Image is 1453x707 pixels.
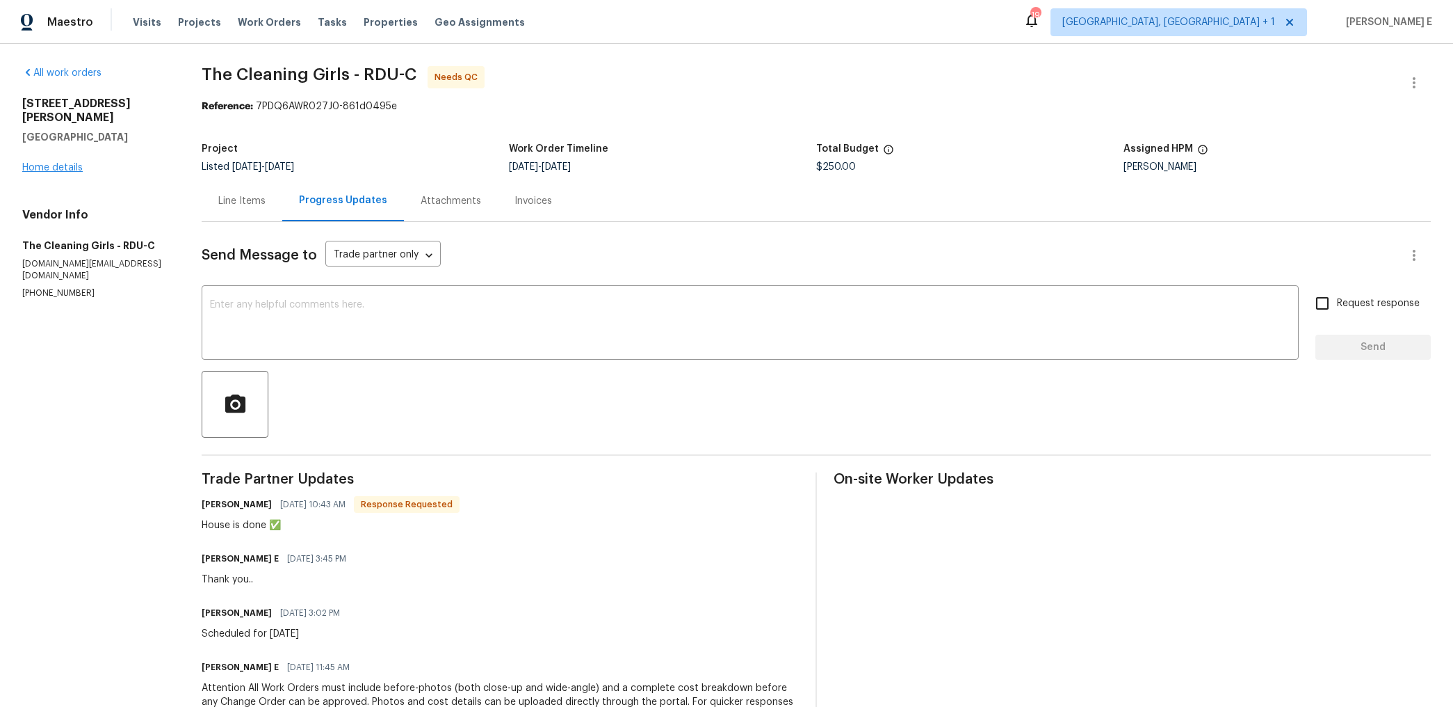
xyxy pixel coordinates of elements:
h2: [STREET_ADDRESS][PERSON_NAME] [22,97,168,125]
span: Geo Assignments [435,15,525,29]
h6: [PERSON_NAME] E [202,552,279,566]
div: Trade partner only [325,244,441,267]
span: On-site Worker Updates [834,472,1431,486]
h5: Total Budget [816,144,879,154]
div: Attachments [421,194,481,208]
span: Tasks [318,17,347,27]
span: [DATE] [265,162,294,172]
span: [PERSON_NAME] E [1340,15,1432,29]
h6: [PERSON_NAME] [202,498,272,511]
span: Request response [1337,296,1420,311]
p: [PHONE_NUMBER] [22,287,168,299]
span: [DATE] 10:43 AM [280,498,346,511]
span: Listed [202,162,294,172]
span: Properties [364,15,418,29]
div: Invoices [514,194,552,208]
div: House is done ✅ [202,518,460,532]
span: Maestro [47,15,93,29]
span: Trade Partner Updates [202,472,799,486]
span: - [509,162,571,172]
div: Scheduled for [DATE] [202,627,348,641]
span: Work Orders [238,15,301,29]
p: [DOMAIN_NAME][EMAIL_ADDRESS][DOMAIN_NAME] [22,258,168,282]
span: The Cleaning Girls - RDU-C [202,66,416,83]
span: Projects [178,15,221,29]
a: Home details [22,163,83,173]
span: [DATE] [232,162,261,172]
h6: [PERSON_NAME] [202,606,272,620]
h5: [GEOGRAPHIC_DATA] [22,130,168,144]
span: Response Requested [355,498,458,511]
h5: Project [202,144,238,154]
div: 7PDQ6AWR027J0-861d0495e [202,100,1431,113]
span: $250.00 [816,162,856,172]
span: [DATE] [509,162,538,172]
div: Progress Updates [299,193,387,207]
span: The total cost of line items that have been proposed by Opendoor. This sum includes line items th... [883,144,894,162]
h5: Assigned HPM [1123,144,1193,154]
span: [DATE] [542,162,571,172]
h4: Vendor Info [22,208,168,222]
span: [DATE] 11:45 AM [287,660,350,674]
span: - [232,162,294,172]
span: Needs QC [435,70,483,84]
div: 19 [1030,8,1040,22]
b: Reference: [202,102,253,111]
div: [PERSON_NAME] [1123,162,1431,172]
span: [DATE] 3:45 PM [287,552,346,566]
h6: [PERSON_NAME] E [202,660,279,674]
a: All work orders [22,68,102,78]
span: [DATE] 3:02 PM [280,606,340,620]
h5: The Cleaning Girls - RDU-C [22,239,168,253]
h5: Work Order Timeline [509,144,608,154]
span: [GEOGRAPHIC_DATA], [GEOGRAPHIC_DATA] + 1 [1062,15,1275,29]
div: Thank you.. [202,573,355,587]
span: The hpm assigned to this work order. [1197,144,1208,162]
span: Send Message to [202,248,317,262]
div: Line Items [218,194,266,208]
span: Visits [133,15,161,29]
